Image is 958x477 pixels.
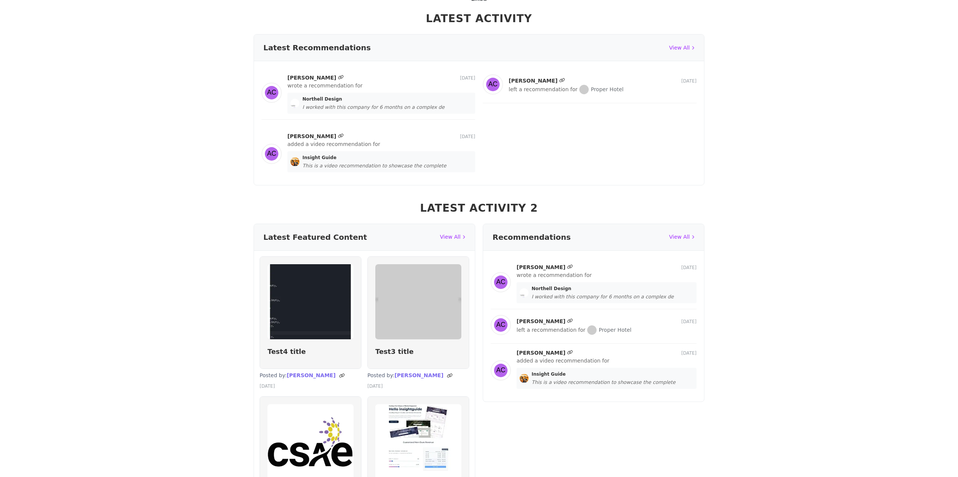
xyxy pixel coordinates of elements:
strong: [PERSON_NAME] [517,349,565,357]
img: Insight Guide [290,157,299,166]
img: Northell Design [290,99,299,108]
span: [DATE] [260,384,275,389]
img: J C [491,272,511,292]
a: Insight Guide [532,371,694,378]
a: Insight Guide [302,154,472,161]
img: J C [261,144,282,164]
a: Test4 title [267,348,306,355]
img: J C [483,74,503,95]
strong: [PERSON_NAME] [509,77,558,84]
strong: [PERSON_NAME] [517,264,565,271]
img: Proper Hotel [579,85,589,94]
span: [DATE] [460,75,475,81]
strong: [PERSON_NAME] [287,74,336,81]
a: View All [669,44,695,52]
span: [DATE] [681,319,697,324]
span: [DATE] [460,134,475,139]
img: J C [261,83,282,103]
a: Northell Design [532,285,694,292]
a: Proper Hotel [579,86,624,92]
img: J C [491,360,511,381]
a: View All [669,233,695,241]
div: This is a video recommendation to showcase the complete [302,163,472,169]
p: Posted by: [260,372,361,379]
a: View All [440,233,465,241]
strong: [PERSON_NAME] [287,372,335,378]
a: Proper Hotel [587,327,632,333]
span: added a video recommendation for [287,141,380,147]
h3: Latest Recommendations [263,42,371,53]
strong: [PERSON_NAME] [287,133,336,140]
span: added a video recommendation for [517,358,609,364]
img: J C [491,315,511,335]
img: Northell Design [520,288,529,297]
span: [DATE] [681,78,697,84]
div: I worked with this company for 6 months on a complex de [302,104,472,111]
img: Proper Hotel [587,325,597,335]
div: This is a video recommendation to showcase the complete [532,379,694,386]
h2: Latest Activity [254,11,704,27]
h2: Latest Activity 2 [254,200,704,216]
strong: [PERSON_NAME] [394,372,443,378]
span: [DATE] [681,351,697,356]
img: Test4 title [267,264,354,339]
p: Posted by: [367,372,469,379]
span: wrote a recommendation for [517,272,592,278]
span: left a recommendation for [509,86,577,92]
img: Insight Guide [520,374,529,383]
div: I worked with this company for 6 months on a complex de [532,293,694,300]
h3: Recommendations [493,232,571,243]
span: [DATE] [681,265,697,270]
span: [DATE] [367,384,383,389]
strong: [PERSON_NAME] [517,318,565,325]
img: Test3 title [375,264,461,339]
span: left a recommendation for [517,327,585,333]
span: wrote a recommendation for [287,83,363,89]
a: Test3 title [375,348,414,355]
a: Northell Design [302,96,472,102]
h3: Latest Featured Content [263,232,367,243]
